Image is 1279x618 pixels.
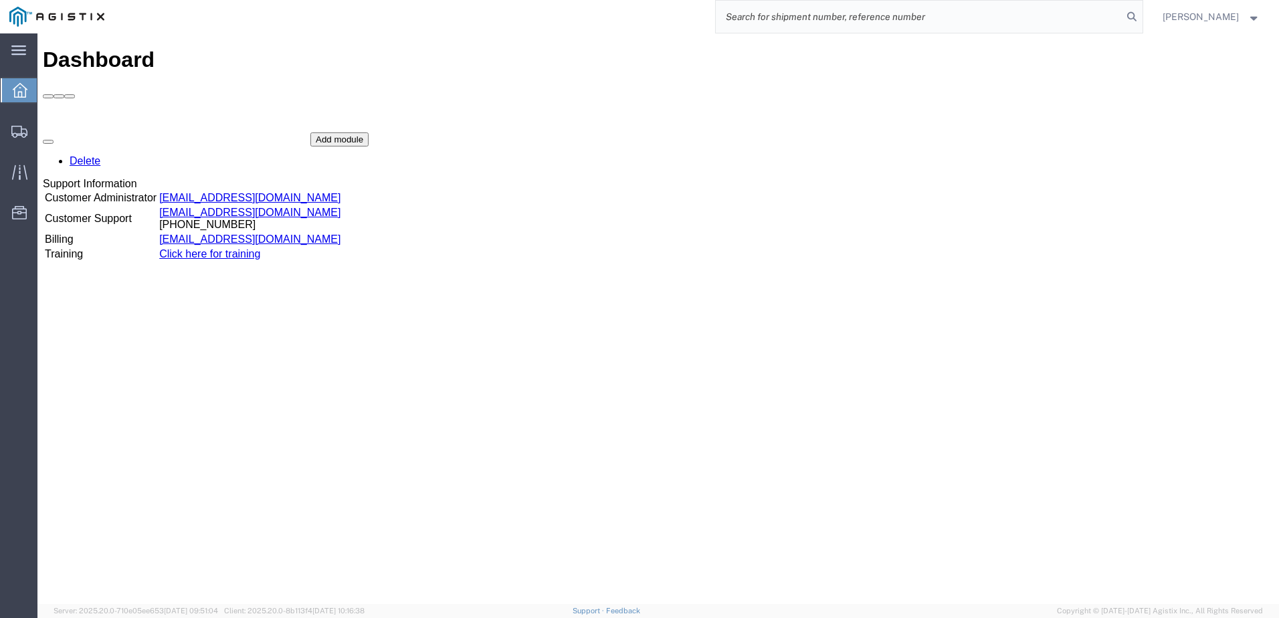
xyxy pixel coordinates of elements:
[716,1,1122,33] input: Search for shipment number, reference number
[9,7,104,27] img: logo
[7,214,120,227] td: Training
[122,159,303,170] a: [EMAIL_ADDRESS][DOMAIN_NAME]
[54,607,218,615] span: Server: 2025.20.0-710e05ee653
[1163,9,1239,24] span: Nathan Seeley
[122,200,303,211] a: [EMAIL_ADDRESS][DOMAIN_NAME]
[1162,9,1261,25] button: [PERSON_NAME]
[312,607,365,615] span: [DATE] 10:16:38
[273,99,331,113] button: Add module
[7,199,120,213] td: Billing
[224,607,365,615] span: Client: 2025.20.0-8b113f4
[164,607,218,615] span: [DATE] 09:51:04
[573,607,606,615] a: Support
[122,173,303,185] a: [EMAIL_ADDRESS][DOMAIN_NAME]
[7,173,120,198] td: Customer Support
[37,33,1279,604] iframe: FS Legacy Container
[1057,605,1263,617] span: Copyright © [DATE]-[DATE] Agistix Inc., All Rights Reserved
[121,173,304,198] td: [PHONE_NUMBER]
[606,607,640,615] a: Feedback
[122,215,223,226] a: Click here for training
